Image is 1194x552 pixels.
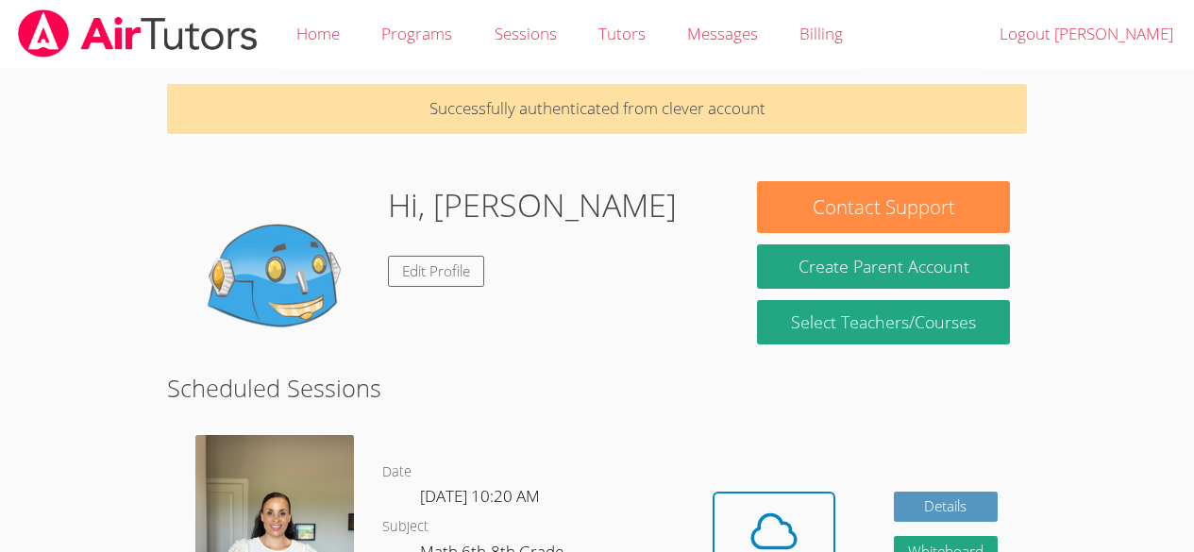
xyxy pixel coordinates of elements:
img: default.png [184,181,373,370]
span: Messages [687,23,758,44]
button: Create Parent Account [757,244,1009,289]
span: [DATE] 10:20 AM [420,485,540,507]
h2: Scheduled Sessions [167,370,1027,406]
dt: Date [382,460,412,484]
img: airtutors_banner-c4298cdbf04f3fff15de1276eac7730deb9818008684d7c2e4769d2f7ddbe033.png [16,9,260,58]
a: Edit Profile [388,256,484,287]
dt: Subject [382,515,429,539]
a: Select Teachers/Courses [757,300,1009,344]
h1: Hi, [PERSON_NAME] [388,181,677,229]
button: Contact Support [757,181,1009,233]
p: Successfully authenticated from clever account [167,84,1027,134]
a: Details [894,492,998,523]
